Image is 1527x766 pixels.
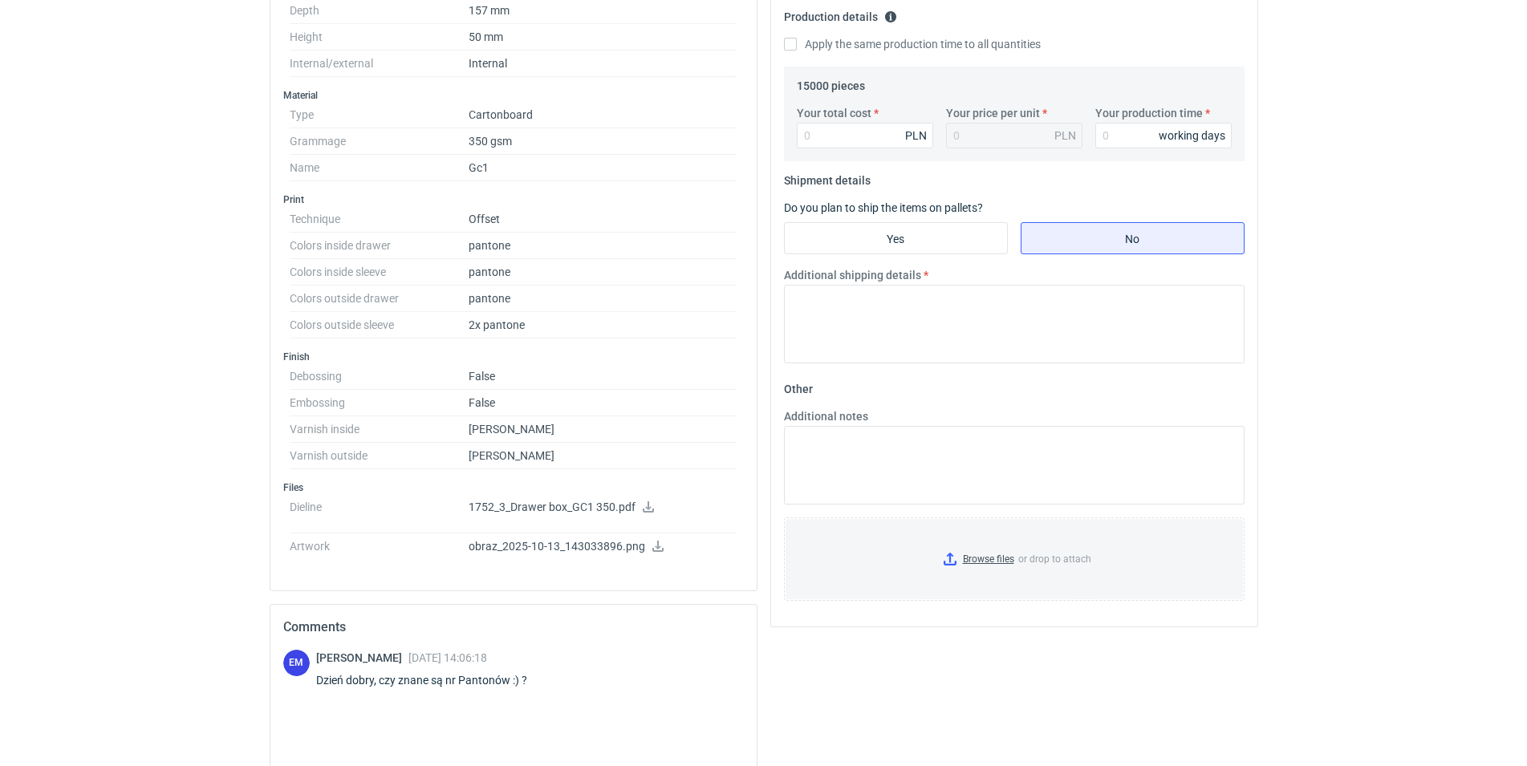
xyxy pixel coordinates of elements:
[905,128,927,144] div: PLN
[316,651,408,664] span: [PERSON_NAME]
[469,206,737,233] dd: Offset
[469,312,737,338] dd: 2x pantone
[469,416,737,443] dd: [PERSON_NAME]
[469,540,737,554] p: obraz_2025-10-13_143033896.png
[283,650,310,676] div: Ewelina Macek
[316,672,546,688] div: Dzień dobry, czy znane są nr Pantonów :) ?
[1095,105,1203,121] label: Your production time
[283,650,310,676] figcaption: EM
[784,267,921,283] label: Additional shipping details
[469,51,737,77] dd: Internal
[797,105,871,121] label: Your total cost
[784,168,871,187] legend: Shipment details
[784,408,868,424] label: Additional notes
[290,363,469,390] dt: Debossing
[469,259,737,286] dd: pantone
[797,123,933,148] input: 0
[1095,123,1232,148] input: 0
[290,233,469,259] dt: Colors inside drawer
[290,259,469,286] dt: Colors inside sleeve
[784,201,983,214] label: Do you plan to ship the items on pallets?
[290,416,469,443] dt: Varnish inside
[290,494,469,533] dt: Dieline
[469,128,737,155] dd: 350 gsm
[283,193,744,206] h3: Print
[290,102,469,128] dt: Type
[290,51,469,77] dt: Internal/external
[469,363,737,390] dd: False
[946,105,1040,121] label: Your price per unit
[290,128,469,155] dt: Grammage
[784,376,813,395] legend: Other
[290,533,469,565] dt: Artwork
[290,286,469,312] dt: Colors outside drawer
[283,89,744,102] h3: Material
[469,24,737,51] dd: 50 mm
[283,351,744,363] h3: Finish
[290,390,469,416] dt: Embossing
[469,102,737,128] dd: Cartonboard
[469,233,737,259] dd: pantone
[469,443,737,469] dd: [PERSON_NAME]
[1159,128,1225,144] div: working days
[784,222,1008,254] label: Yes
[290,443,469,469] dt: Varnish outside
[785,518,1244,600] label: or drop to attach
[290,312,469,338] dt: Colors outside sleeve
[283,618,744,637] h2: Comments
[1021,222,1245,254] label: No
[1054,128,1076,144] div: PLN
[797,73,865,92] legend: 15000 pieces
[469,390,737,416] dd: False
[469,286,737,312] dd: pantone
[290,155,469,181] dt: Name
[469,155,737,181] dd: Gc1
[290,24,469,51] dt: Height
[290,206,469,233] dt: Technique
[784,36,1041,52] label: Apply the same production time to all quantities
[408,651,487,664] span: [DATE] 14:06:18
[469,501,737,515] p: 1752_3_Drawer box_GC1 350.pdf
[784,4,897,23] legend: Production details
[283,481,744,494] h3: Files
